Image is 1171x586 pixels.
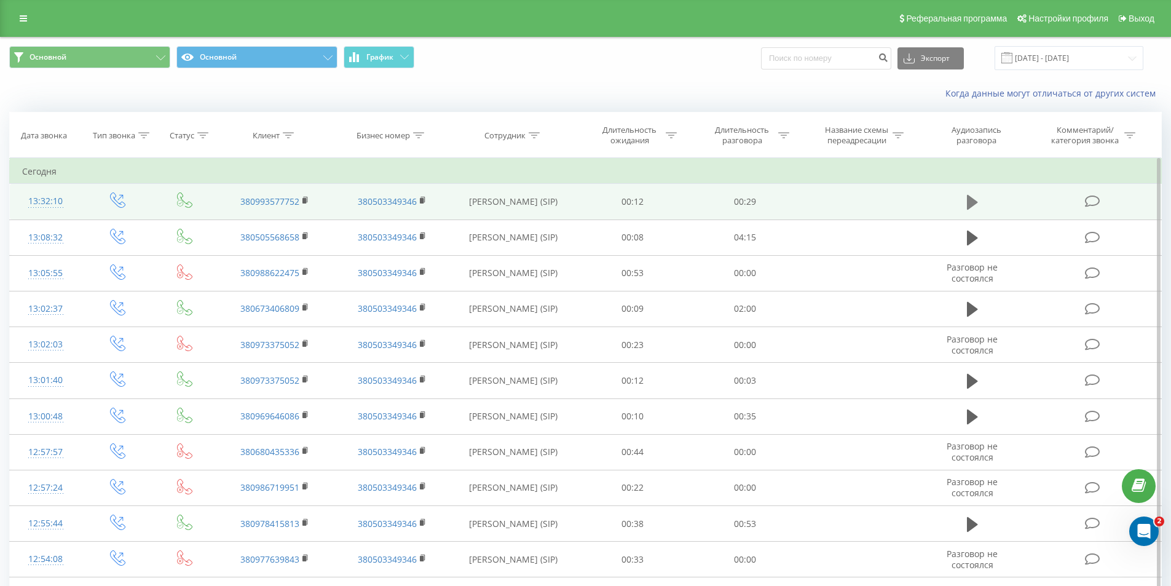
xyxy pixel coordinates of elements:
div: 12:55:44 [22,512,69,536]
span: Настройки профиля [1028,14,1108,23]
a: 380505568658 [240,231,299,243]
a: 380503349346 [358,231,417,243]
td: [PERSON_NAME] (SIP) [451,291,577,327]
td: 00:00 [689,542,802,577]
div: Тип звонка [93,130,135,141]
span: Разговор не состоялся [947,548,998,571]
div: 13:05:55 [22,261,69,285]
a: 380969646086 [240,410,299,422]
div: Длительность ожидания [597,125,663,146]
span: Реферальная программа [906,14,1007,23]
a: 380973375052 [240,374,299,386]
div: 12:57:57 [22,440,69,464]
td: [PERSON_NAME] (SIP) [451,398,577,434]
td: 00:00 [689,434,802,470]
div: Сотрудник [484,130,526,141]
div: 13:01:40 [22,368,69,392]
td: Сегодня [10,159,1162,184]
a: 380988622475 [240,267,299,279]
span: 2 [1154,517,1164,526]
td: [PERSON_NAME] (SIP) [451,184,577,220]
td: 00:12 [577,363,689,398]
div: Длительность разговора [709,125,775,146]
div: 13:02:37 [22,297,69,321]
td: [PERSON_NAME] (SIP) [451,470,577,505]
td: [PERSON_NAME] (SIP) [451,506,577,542]
td: [PERSON_NAME] (SIP) [451,220,577,255]
td: 00:53 [689,506,802,542]
div: Бизнес номер [357,130,410,141]
td: 00:22 [577,470,689,505]
td: 02:00 [689,291,802,327]
td: 00:10 [577,398,689,434]
td: [PERSON_NAME] (SIP) [451,542,577,577]
a: 380977639843 [240,553,299,565]
span: Выход [1129,14,1154,23]
td: [PERSON_NAME] (SIP) [451,255,577,291]
td: 00:00 [689,327,802,363]
div: 13:00:48 [22,405,69,429]
td: 00:44 [577,434,689,470]
a: 380680435336 [240,446,299,457]
td: 00:53 [577,255,689,291]
button: Экспорт [897,47,964,69]
div: Комментарий/категория звонка [1049,125,1121,146]
a: 380503349346 [358,481,417,493]
div: Название схемы переадресации [824,125,889,146]
td: 00:29 [689,184,802,220]
div: 12:54:08 [22,547,69,571]
a: 380503349346 [358,518,417,529]
td: 00:12 [577,184,689,220]
td: [PERSON_NAME] (SIP) [451,327,577,363]
span: Разговор не состоялся [947,476,998,499]
div: Клиент [253,130,280,141]
a: 380503349346 [358,374,417,386]
button: График [344,46,414,68]
a: 380503349346 [358,339,417,350]
a: Когда данные могут отличаться от других систем [945,87,1162,99]
span: График [366,53,393,61]
button: Основной [9,46,170,68]
span: Разговор не состоялся [947,261,998,284]
div: 13:32:10 [22,189,69,213]
td: 00:35 [689,398,802,434]
td: [PERSON_NAME] (SIP) [451,363,577,398]
iframe: Intercom live chat [1129,517,1159,546]
a: 380503349346 [358,553,417,565]
td: 00:00 [689,470,802,505]
a: 380503349346 [358,410,417,422]
div: 13:02:03 [22,333,69,357]
div: Статус [170,130,194,141]
td: 00:03 [689,363,802,398]
a: 380503349346 [358,303,417,314]
div: Аудиозапись разговора [936,125,1016,146]
td: 00:38 [577,506,689,542]
td: [PERSON_NAME] (SIP) [451,434,577,470]
a: 380973375052 [240,339,299,350]
input: Поиск по номеру [761,47,891,69]
a: 380986719951 [240,481,299,493]
td: 00:08 [577,220,689,255]
button: Основной [176,46,337,68]
td: 00:33 [577,542,689,577]
td: 04:15 [689,220,802,255]
span: Разговор не состоялся [947,333,998,356]
a: 380978415813 [240,518,299,529]
span: Основной [30,52,66,62]
a: 380503349346 [358,446,417,457]
div: 13:08:32 [22,226,69,250]
div: Дата звонка [21,130,67,141]
a: 380673406809 [240,303,299,314]
td: 00:00 [689,255,802,291]
span: Разговор не состоялся [947,440,998,463]
td: 00:23 [577,327,689,363]
a: 380503349346 [358,267,417,279]
div: 12:57:24 [22,476,69,500]
a: 380993577752 [240,196,299,207]
td: 00:09 [577,291,689,327]
a: 380503349346 [358,196,417,207]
